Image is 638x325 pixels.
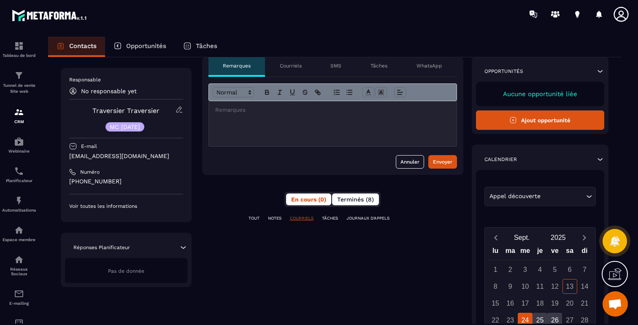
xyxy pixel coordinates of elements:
p: Automatisations [2,208,36,212]
a: formationformationCRM [2,101,36,130]
p: Opportunités [126,42,166,50]
div: 9 [503,279,518,294]
button: Previous month [488,232,504,243]
p: Tâches [370,62,387,69]
input: Search for option [543,192,584,201]
button: Envoyer [428,155,457,169]
a: formationformationTunnel de vente Site web [2,64,36,101]
img: automations [14,225,24,235]
div: 16 [503,296,518,311]
p: [PHONE_NUMBER] [69,177,183,185]
p: COURRIELS [290,215,314,221]
div: 18 [533,296,547,311]
div: je [533,245,547,260]
p: Réseaux Sociaux [2,267,36,276]
p: TOUT [249,215,260,221]
button: Terminés (8) [332,193,379,205]
div: me [518,245,533,260]
div: 1 [488,262,503,277]
button: Next month [576,232,592,243]
button: Open months overlay [504,230,540,245]
span: Appel découverte [488,192,543,201]
p: Webinaire [2,149,36,153]
button: Annuler [396,155,424,169]
button: Open years overlay [540,230,576,245]
img: formation [14,70,24,81]
div: 10 [518,279,533,294]
button: En cours (0) [286,193,331,205]
div: 5 [547,262,562,277]
a: formationformationTableau de bord [2,35,36,64]
p: WhatsApp [416,62,442,69]
a: Contacts [48,37,105,57]
div: 21 [577,296,592,311]
a: Opportunités [105,37,175,57]
div: 11 [533,279,547,294]
a: Traversier Traversier [92,107,159,115]
p: SMS [330,62,341,69]
p: CRM [2,119,36,124]
p: Opportunités [484,68,523,75]
p: Courriels [280,62,302,69]
p: Tâches [196,42,217,50]
div: 8 [488,279,503,294]
p: JOURNAUX D'APPELS [346,215,389,221]
button: Ajout opportunité [476,110,605,130]
p: Espace membre [2,237,36,242]
p: No responsable yet [81,88,137,94]
div: 4 [533,262,547,277]
span: Terminés (8) [337,196,374,203]
div: ve [547,245,562,260]
p: Voir toutes les informations [69,203,183,210]
p: Réponses Planificateur [73,244,130,251]
div: 3 [518,262,533,277]
div: sa [562,245,577,260]
p: E-mail [81,143,97,150]
p: Tableau de bord [2,53,36,58]
div: di [577,245,592,260]
span: En cours (0) [291,196,326,203]
p: NOTES [268,215,281,221]
img: scheduler [14,166,24,176]
p: Planificateur [2,178,36,183]
div: 13 [562,279,577,294]
div: 7 [577,262,592,277]
p: TÂCHES [322,215,338,221]
div: lu [488,245,503,260]
div: 14 [577,279,592,294]
div: 6 [562,262,577,277]
p: Tunnel de vente Site web [2,83,36,94]
div: Search for option [484,187,596,206]
img: formation [14,107,24,117]
img: email [14,289,24,299]
a: automationsautomationsEspace membre [2,219,36,248]
a: automationsautomationsWebinaire [2,130,36,160]
div: 17 [518,296,533,311]
div: 20 [562,296,577,311]
a: schedulerschedulerPlanificateur [2,160,36,189]
p: Remarques [223,62,251,69]
p: Aucune opportunité liée [484,90,596,98]
p: Numéro [80,169,100,175]
div: Ouvrir le chat [603,291,628,317]
div: ma [503,245,518,260]
div: 19 [547,296,562,311]
span: Pas de donnée [108,268,144,274]
a: social-networksocial-networkRéseaux Sociaux [2,248,36,282]
a: automationsautomationsAutomatisations [2,189,36,219]
img: automations [14,196,24,206]
p: Responsable [69,76,183,83]
p: E-mailing [2,301,36,306]
a: emailemailE-mailing [2,282,36,312]
div: 15 [488,296,503,311]
img: logo [12,8,88,23]
p: [EMAIL_ADDRESS][DOMAIN_NAME] [69,152,183,160]
p: Calendrier [484,156,517,163]
p: Contacts [69,42,97,50]
img: automations [14,137,24,147]
div: 2 [503,262,518,277]
a: Tâches [175,37,226,57]
p: MC [DATE] [110,124,140,130]
img: social-network [14,255,24,265]
img: formation [14,41,24,51]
